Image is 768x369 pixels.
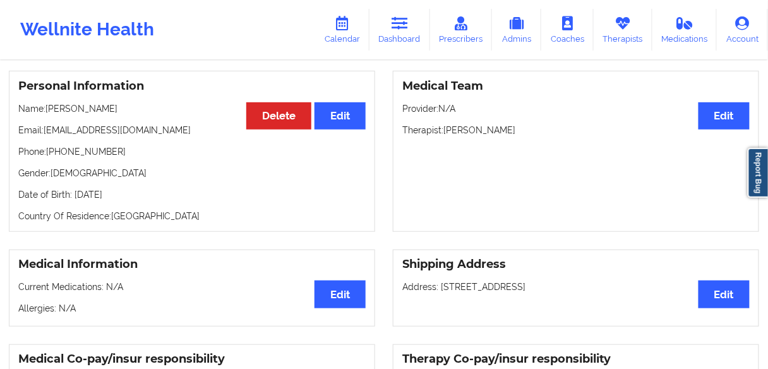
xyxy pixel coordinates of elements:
[315,281,366,308] button: Edit
[369,9,430,51] a: Dashboard
[315,9,369,51] a: Calendar
[430,9,493,51] a: Prescribers
[402,281,750,293] p: Address: [STREET_ADDRESS]
[18,281,366,293] p: Current Medications: N/A
[18,188,366,201] p: Date of Birth: [DATE]
[402,102,750,115] p: Provider: N/A
[315,102,366,130] button: Edit
[402,79,750,94] h3: Medical Team
[699,281,750,308] button: Edit
[18,102,366,115] p: Name: [PERSON_NAME]
[18,145,366,158] p: Phone: [PHONE_NUMBER]
[18,124,366,136] p: Email: [EMAIL_ADDRESS][DOMAIN_NAME]
[246,102,311,130] button: Delete
[748,148,768,198] a: Report Bug
[18,167,366,179] p: Gender: [DEMOGRAPHIC_DATA]
[18,79,366,94] h3: Personal Information
[594,9,652,51] a: Therapists
[699,102,750,130] button: Edit
[18,257,366,272] h3: Medical Information
[541,9,594,51] a: Coaches
[717,9,768,51] a: Account
[492,9,541,51] a: Admins
[18,352,366,366] h3: Medical Co-pay/insur responsibility
[652,9,717,51] a: Medications
[18,210,366,222] p: Country Of Residence: [GEOGRAPHIC_DATA]
[402,257,750,272] h3: Shipping Address
[402,124,750,136] p: Therapist: [PERSON_NAME]
[402,352,750,366] h3: Therapy Co-pay/insur responsibility
[18,302,366,315] p: Allergies: N/A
